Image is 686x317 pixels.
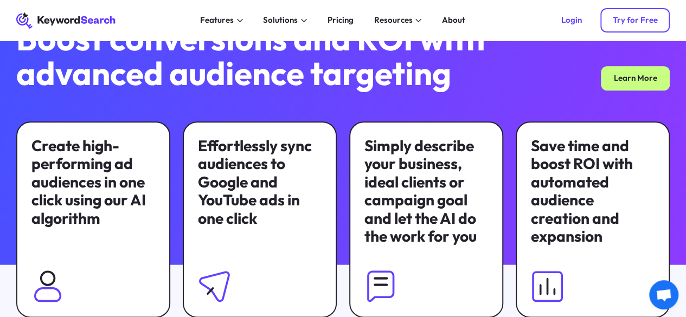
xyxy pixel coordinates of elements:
[31,137,155,227] div: Create high-performing ad audiences in one click using our AI algorithm
[436,12,472,29] a: About
[364,137,488,245] div: Simply describe your business, ideal clients or campaign goal and let the AI do the work for you
[322,12,360,29] a: Pricing
[16,22,505,90] h2: Boost conversions and ROI with advanced audience targeting
[561,15,582,25] div: Login
[649,280,678,309] a: Open chat
[328,14,354,27] div: Pricing
[198,137,322,227] div: Effortlessly sync audiences to Google and YouTube ads in one click
[374,14,412,27] div: Resources
[263,14,298,27] div: Solutions
[200,14,234,27] div: Features
[612,15,657,25] div: Try for Free
[442,14,465,27] div: About
[549,8,594,33] a: Login
[531,137,655,245] div: Save time and boost ROI with automated audience creation and expansion
[601,66,670,90] a: Learn More
[600,8,670,33] a: Try for Free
